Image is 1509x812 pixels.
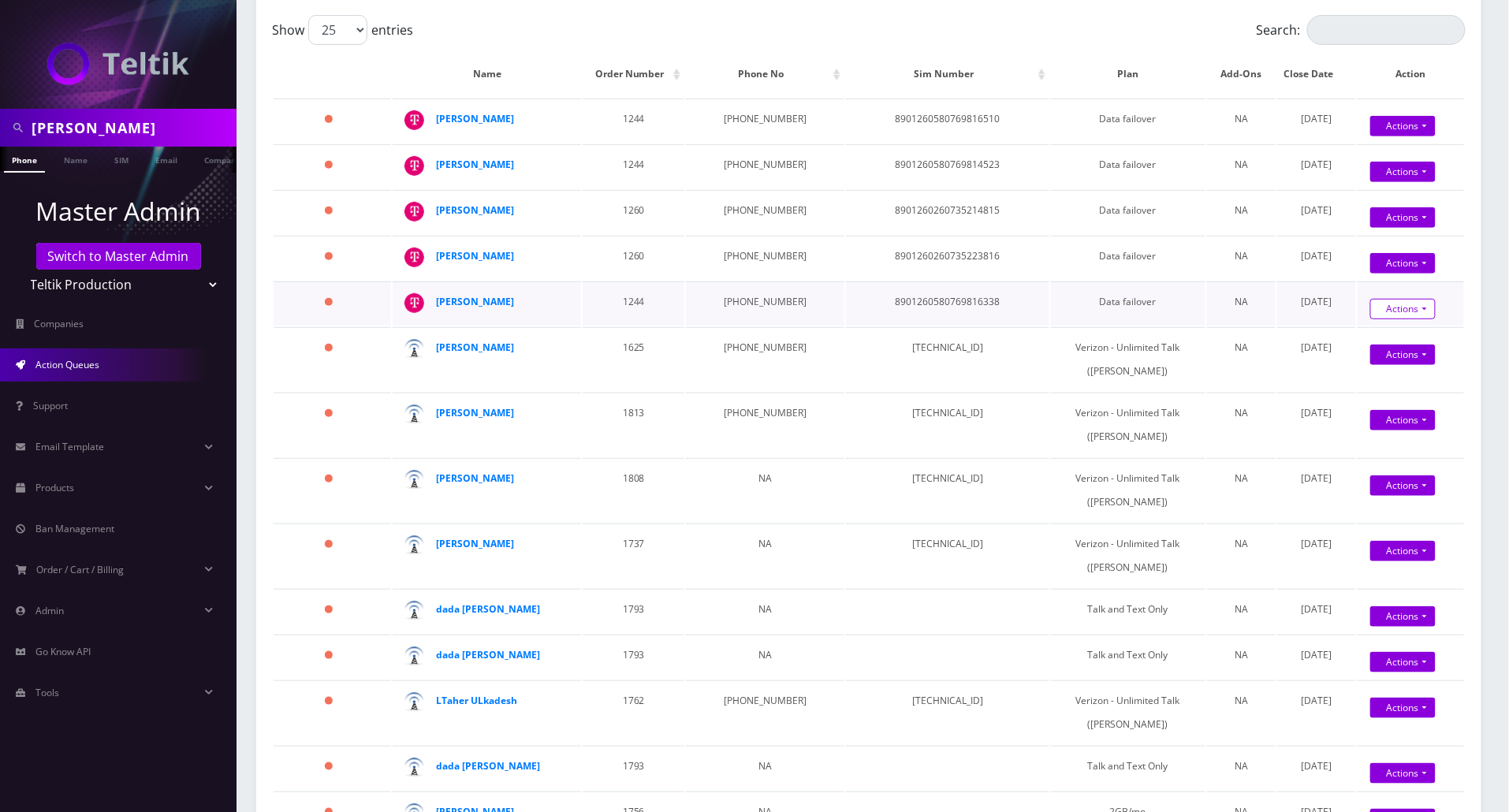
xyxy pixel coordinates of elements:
[1277,99,1356,143] td: [DATE]
[436,694,517,707] a: LTaher ULkadesh
[1370,410,1436,430] a: Actions
[583,190,684,234] td: 1260
[686,589,844,633] td: NA
[686,680,844,744] td: [PHONE_NUMBER]
[1051,680,1205,744] td: Verizon - Unlimited Talk ([PERSON_NAME])
[35,317,84,330] span: Companies
[846,523,1049,587] td: [TECHNICAL_ID]
[583,523,684,587] td: 1737
[35,440,104,453] span: Email Template
[686,144,844,188] td: [PHONE_NUMBER]
[436,295,514,308] a: [PERSON_NAME]
[583,393,684,456] td: 1813
[1277,190,1356,234] td: [DATE]
[1277,281,1356,326] td: [DATE]
[1215,401,1268,425] div: NA
[846,281,1049,326] td: 8901260580769816338
[1370,763,1436,784] a: Actions
[436,341,514,354] a: [PERSON_NAME]
[846,190,1049,234] td: 8901260260735214815
[436,648,540,661] a: dada [PERSON_NAME]
[436,112,514,125] a: [PERSON_NAME]
[35,481,74,494] span: Products
[1051,635,1205,679] td: Talk and Text Only
[36,243,201,270] a: Switch to Master Admin
[1370,652,1436,672] a: Actions
[846,327,1049,391] td: [TECHNICAL_ID]
[846,144,1049,188] td: 8901260580769814523
[686,458,844,522] td: NA
[1215,598,1268,621] div: NA
[1215,199,1268,222] div: NA
[147,147,185,171] a: Email
[1207,51,1276,97] th: Add-Ons
[436,203,514,217] strong: [PERSON_NAME]
[1277,635,1356,679] td: [DATE]
[1257,15,1466,45] label: Search:
[1215,336,1268,359] div: NA
[1051,51,1205,97] th: Plan
[583,589,684,633] td: 1793
[1215,467,1268,490] div: NA
[1370,475,1436,496] a: Actions
[1370,541,1436,561] a: Actions
[583,236,684,280] td: 1260
[846,393,1049,456] td: [TECHNICAL_ID]
[1051,746,1205,790] td: Talk and Text Only
[1307,15,1466,45] input: Search:
[583,144,684,188] td: 1244
[1277,523,1356,587] td: [DATE]
[35,604,64,617] span: Admin
[1277,327,1356,391] td: [DATE]
[1277,236,1356,280] td: [DATE]
[583,458,684,522] td: 1808
[32,113,233,143] input: Search in Company
[1051,327,1205,391] td: Verizon - Unlimited Talk ([PERSON_NAME])
[1215,244,1268,268] div: NA
[583,51,684,97] th: Order Number: activate to sort column ascending
[436,406,514,419] a: [PERSON_NAME]
[436,759,540,773] a: dada [PERSON_NAME]
[686,190,844,234] td: [PHONE_NUMBER]
[1215,107,1268,131] div: NA
[1215,153,1268,177] div: NA
[436,471,514,485] a: [PERSON_NAME]
[1370,606,1436,627] a: Actions
[1051,589,1205,633] td: Talk and Text Only
[196,147,249,171] a: Company
[1370,698,1436,718] a: Actions
[308,15,367,45] select: Showentries
[1215,689,1268,713] div: NA
[1277,393,1356,456] td: [DATE]
[686,51,844,97] th: Phone No: activate to sort column ascending
[1051,144,1205,188] td: Data failover
[686,635,844,679] td: NA
[1277,746,1356,790] td: [DATE]
[1051,393,1205,456] td: Verizon - Unlimited Talk ([PERSON_NAME])
[436,537,514,550] a: [PERSON_NAME]
[1370,253,1436,274] a: Actions
[1370,299,1436,319] a: Actions
[686,393,844,456] td: [PHONE_NUMBER]
[436,602,540,616] a: dada [PERSON_NAME]
[436,249,514,263] a: [PERSON_NAME]
[33,399,68,412] span: Support
[436,158,514,171] a: [PERSON_NAME]
[1051,458,1205,522] td: Verizon - Unlimited Talk ([PERSON_NAME])
[1277,51,1356,97] th: Close Date: activate to sort column ascending
[37,563,125,576] span: Order / Cart / Billing
[1051,523,1205,587] td: Verizon - Unlimited Talk ([PERSON_NAME])
[583,327,684,391] td: 1625
[1215,290,1268,314] div: NA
